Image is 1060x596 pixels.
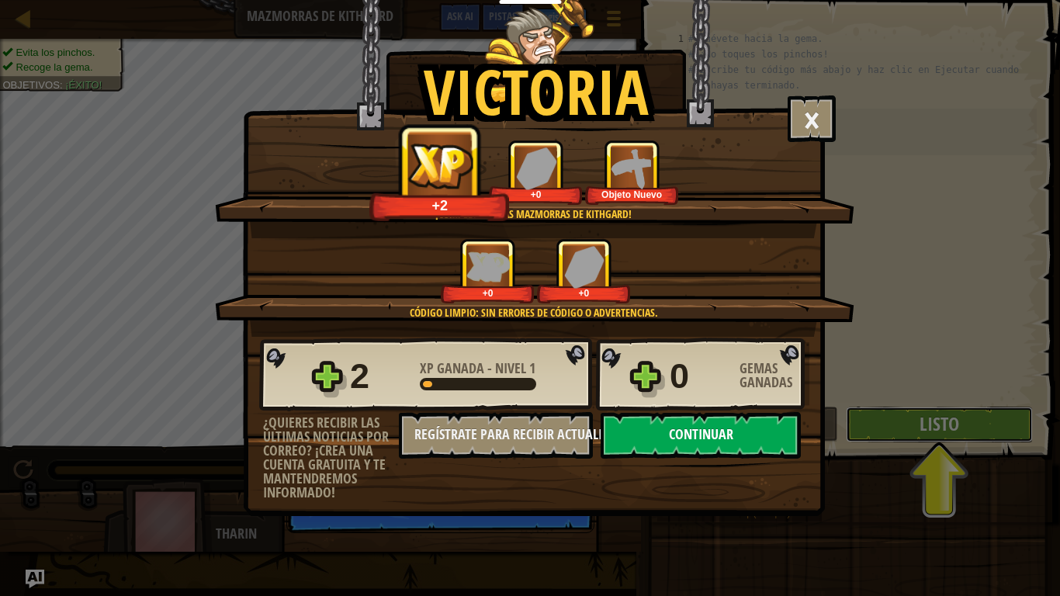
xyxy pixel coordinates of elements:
[540,287,628,299] div: +0
[564,245,604,288] img: Gemas Ganadas
[529,359,535,378] span: 1
[788,95,836,142] button: ×
[444,287,532,299] div: +0
[588,189,676,200] div: Objeto Nuevo
[670,352,730,401] div: 0
[420,359,487,378] span: XP Ganada
[263,416,399,500] div: ¿Quieres recibir las últimas noticias por correo? ¡Crea una cuenta gratuita y te mantendremos inf...
[611,147,653,189] img: Objeto Nuevo
[374,196,506,214] div: +2
[424,57,649,126] h1: Victoria
[350,352,410,401] div: 2
[403,139,478,192] img: XP Ganada
[492,189,580,200] div: +0
[289,206,778,222] div: ¡Completaste las Mazmorras de Kithgard!
[601,412,801,459] button: Continuar
[516,147,556,189] img: Gemas Ganadas
[492,359,529,378] span: Nivel
[399,412,593,459] button: Regístrate para recibir actualizaciones
[740,362,809,390] div: Gemas Ganadas
[289,305,778,321] div: Código limpio: sin errores de código o advertencias.
[420,362,535,376] div: -
[466,251,510,282] img: XP Ganada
